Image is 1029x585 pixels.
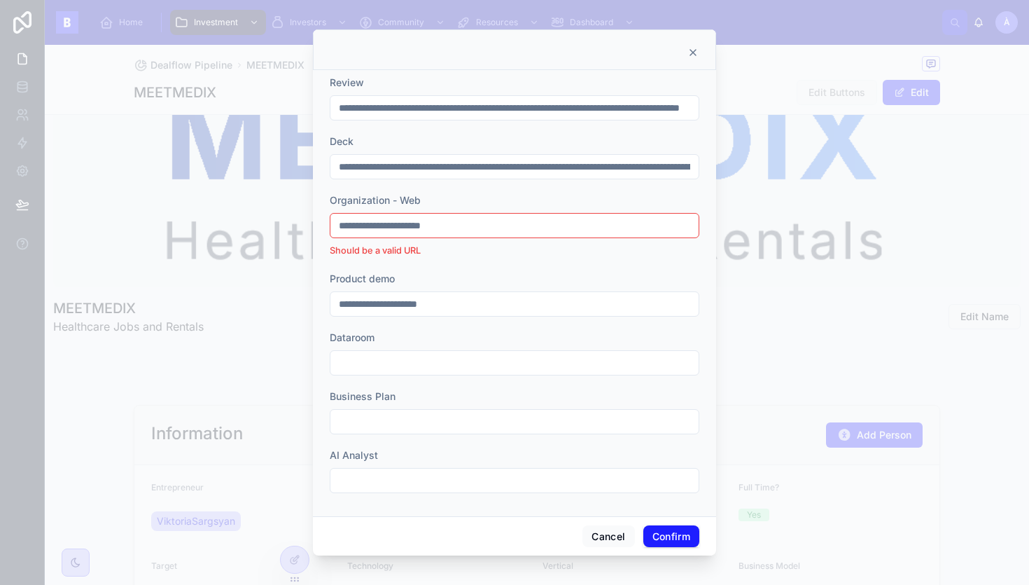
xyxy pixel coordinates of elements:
li: Should be a valid URL [330,244,699,258]
span: Deck [330,135,353,147]
span: Review [330,76,364,88]
span: Product demo [330,273,395,284]
button: Confirm [643,525,699,548]
span: AI Analyst [330,449,378,461]
button: Cancel [582,525,634,548]
span: Organization - Web [330,194,421,206]
span: Dataroom [330,331,374,343]
span: Business Plan [330,390,395,402]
